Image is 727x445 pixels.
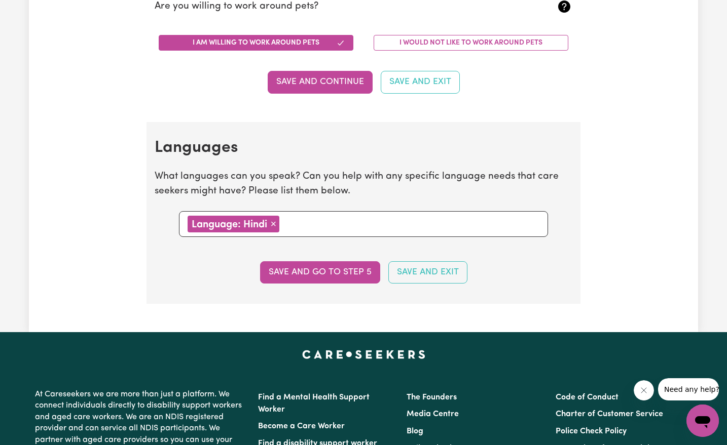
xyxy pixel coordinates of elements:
[556,427,627,435] a: Police Check Policy
[268,71,373,93] button: Save and Continue
[302,350,425,358] a: Careseekers home page
[374,35,568,51] button: I would not like to work around pets
[258,393,370,414] a: Find a Mental Health Support Worker
[658,378,719,400] iframe: Message from company
[407,427,423,435] a: Blog
[407,410,459,418] a: Media Centre
[155,138,572,157] h2: Languages
[388,261,467,284] button: Save and Exit
[258,422,345,430] a: Become a Care Worker
[634,380,654,400] iframe: Close message
[407,393,457,401] a: The Founders
[159,35,353,51] button: I am willing to work around pets
[155,170,572,199] p: What languages can you speak? Can you help with any specific language needs that care seekers mig...
[188,216,279,232] div: Language: Hindi
[260,261,380,284] button: Save and go to step 5
[686,404,719,437] iframe: Button to launch messaging window
[6,7,61,15] span: Need any help?
[267,216,279,232] button: Remove
[381,71,460,93] button: Save and Exit
[556,410,663,418] a: Charter of Customer Service
[556,393,619,401] a: Code of Conduct
[270,218,276,229] span: ×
